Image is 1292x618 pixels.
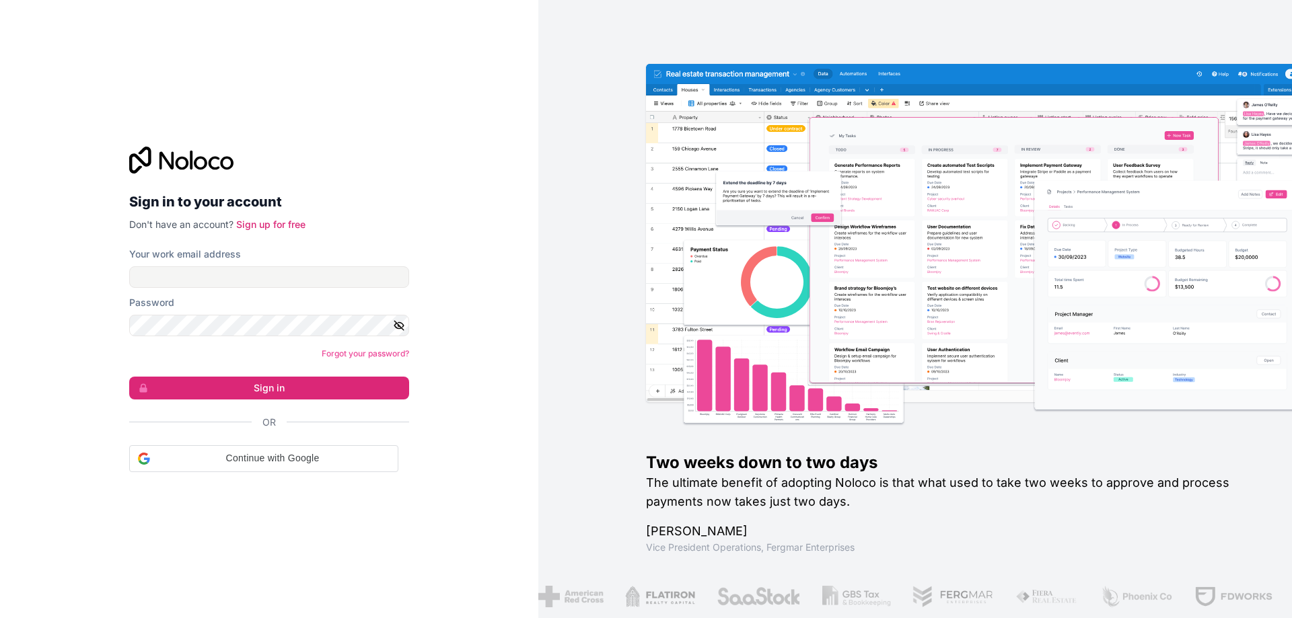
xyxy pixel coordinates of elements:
[716,586,801,607] img: /assets/saastock-C6Zbiodz.png
[129,190,409,214] h2: Sign in to your account
[1015,586,1079,607] img: /assets/fiera-fwj2N5v4.png
[155,451,390,465] span: Continue with Google
[912,586,994,607] img: /assets/fergmar-CudnrXN5.png
[1194,586,1272,607] img: /assets/fdworks-Bi04fVtw.png
[129,219,234,230] span: Don't have an account?
[625,586,695,607] img: /assets/flatiron-C8eUkumj.png
[262,416,276,429] span: Or
[236,219,306,230] a: Sign up for free
[1100,586,1173,607] img: /assets/phoenix-BREaitsQ.png
[129,315,409,336] input: Password
[822,586,891,607] img: /assets/gbstax-C-GtDUiK.png
[646,541,1249,554] h1: Vice President Operations , Fergmar Enterprises
[646,522,1249,541] h1: [PERSON_NAME]
[646,473,1249,511] h2: The ultimate benefit of adopting Noloco is that what used to take two weeks to approve and proces...
[129,296,174,309] label: Password
[538,586,604,607] img: /assets/american-red-cross-BAupjrZR.png
[129,445,398,472] div: Continue with Google
[129,247,241,261] label: Your work email address
[129,377,409,399] button: Sign in
[322,348,409,358] a: Forgot your password?
[129,266,409,288] input: Email address
[646,452,1249,473] h1: Two weeks down to two days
